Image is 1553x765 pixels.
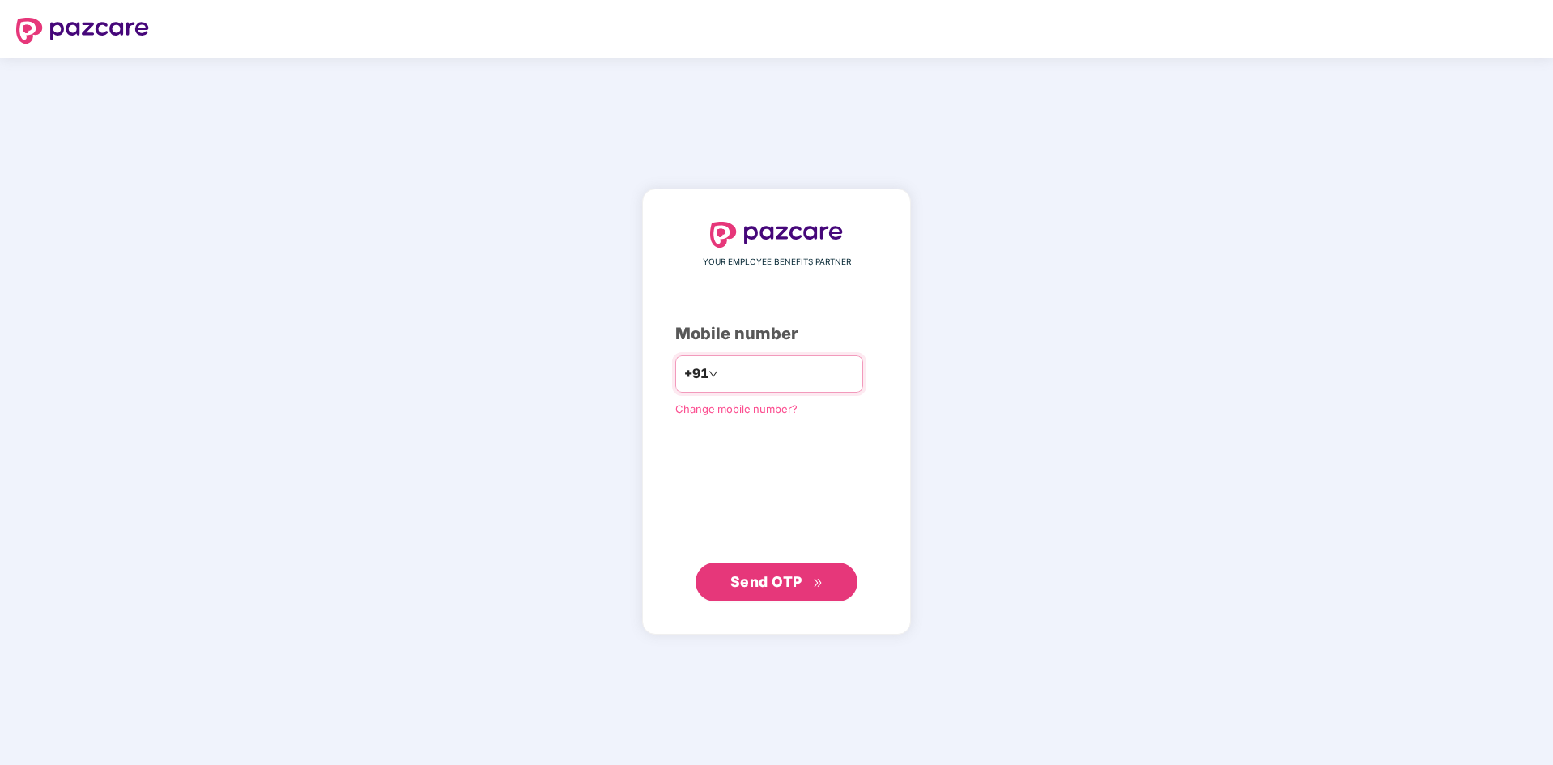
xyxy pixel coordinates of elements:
[813,578,823,589] span: double-right
[730,573,802,590] span: Send OTP
[16,18,149,44] img: logo
[708,369,718,379] span: down
[675,321,878,346] div: Mobile number
[675,402,798,415] a: Change mobile number?
[684,363,708,384] span: +91
[696,563,857,601] button: Send OTPdouble-right
[710,222,843,248] img: logo
[703,256,851,269] span: YOUR EMPLOYEE BENEFITS PARTNER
